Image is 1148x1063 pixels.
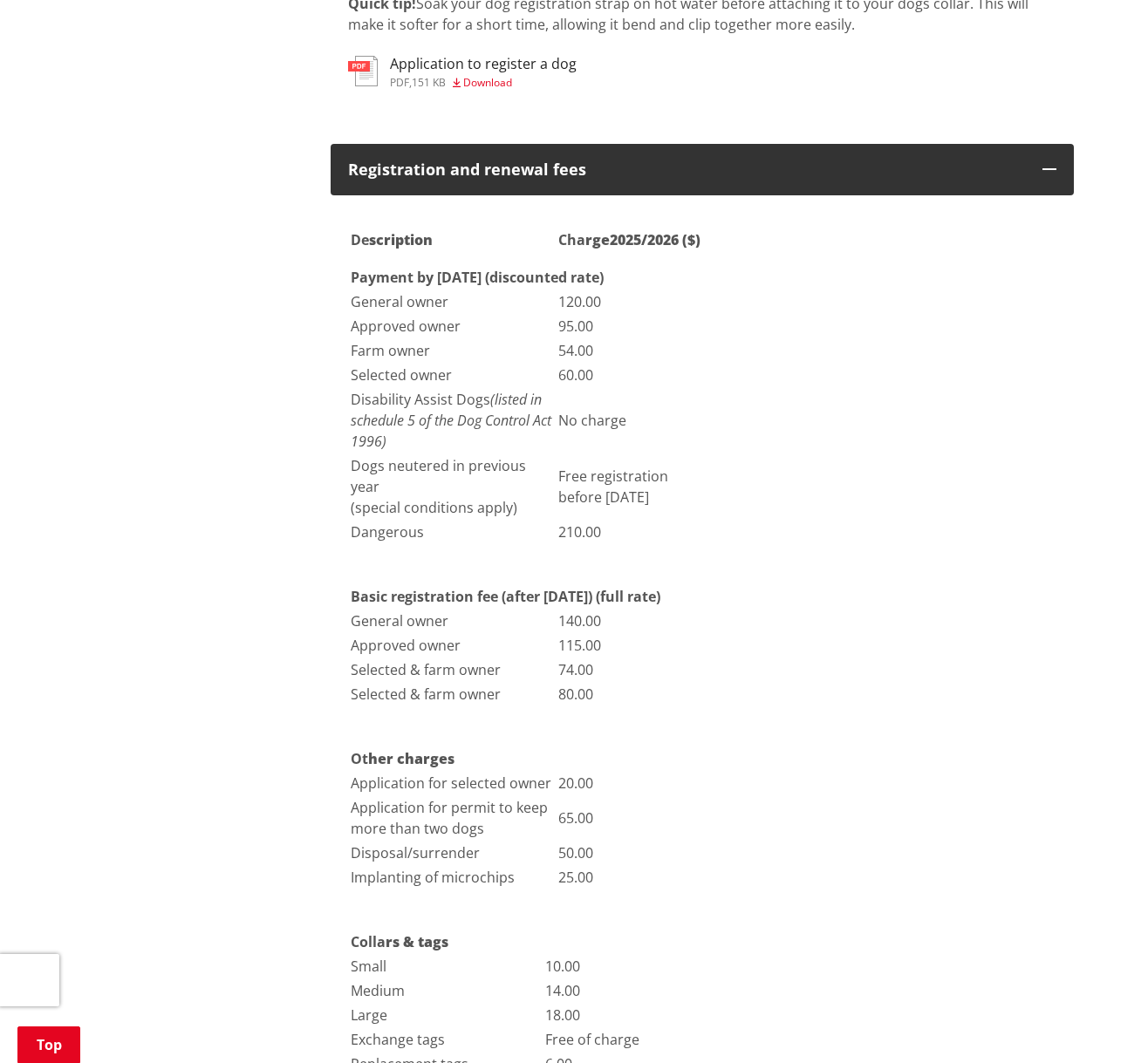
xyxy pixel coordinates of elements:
em: (listed in schedule 5 of the Dog Control Act 1996 [351,390,551,451]
td: Approved owner [350,634,556,657]
img: document-pdf.svg [348,56,378,86]
td: 120.00 [557,290,713,313]
th: Cha [557,215,713,263]
td: Large [350,1004,543,1026]
td: Selected & farm owner [350,683,556,705]
th: Basic registration fee (after [DATE]) (full rate) [350,585,713,608]
a: Top [17,1026,80,1063]
iframe: Messenger Launcher [1068,990,1131,1053]
td: No charge [557,388,713,453]
td: 65.00 [557,796,713,840]
th: Colla [350,930,713,953]
strong: yment by [DATE] (discounted rate) [368,268,604,287]
td: 54.00 [557,339,713,362]
button: Registration and renewal fees [331,144,1074,196]
strong: he [368,749,386,768]
td: 25.00 [557,866,713,889]
span: 151 KB [412,75,446,90]
td: Dangerous [350,521,556,543]
a: Application to register a dog pdf,151 KB Download [348,56,577,87]
td: Disability Assist Dogs [350,388,556,453]
strong: a [359,268,368,287]
div: , [390,78,577,88]
td: 20.00 [557,772,713,794]
strong: rge [585,230,610,249]
td: 18.00 [544,1004,713,1026]
td: Farm owner [350,339,556,362]
td: Medium [350,979,543,1002]
td: 14.00 [544,979,713,1002]
td: Small [350,955,543,978]
td: Selected owner [350,364,556,386]
td: Disposal/surrender [350,842,556,864]
span: Download [463,75,512,90]
td: Selected & farm owner [350,658,556,681]
strong: 2025 [610,230,641,249]
strong: $) [687,230,700,249]
td: 95.00 [557,315,713,337]
td: 10.00 [544,955,713,978]
td: 74.00 [557,658,713,681]
td: Application for selected owner [350,772,556,794]
h3: Application to register a dog [390,56,577,72]
td: 50.00 [557,842,713,864]
td: 115.00 [557,634,713,657]
td: Implanting of microchips [350,866,556,889]
th: Ot [350,747,713,770]
td: 60.00 [557,364,713,386]
td: 80.00 [557,683,713,705]
td: Approved owner [350,315,556,337]
td: 140.00 [557,610,713,632]
strong: scription [369,230,433,249]
strong: rs & tags [386,932,448,951]
strong: P [351,268,359,287]
em: ) [382,432,386,451]
td: General owner [350,610,556,632]
td: 210.00 [557,521,713,543]
td: Exchange tags [350,1028,543,1051]
h3: Registration and renewal fees [348,161,1025,179]
td: Dogs neutered in previous year (special conditions apply) [350,454,556,519]
span: pdf [390,75,409,90]
strong: r charges [386,749,454,768]
td: Free registration before [DATE] [557,454,713,519]
td: Application for permit to keep more than two dogs [350,796,556,840]
td: Free of charge [544,1028,713,1051]
td: General owner [350,290,556,313]
th: De [350,215,556,263]
strong: /2026 ( [641,230,687,249]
